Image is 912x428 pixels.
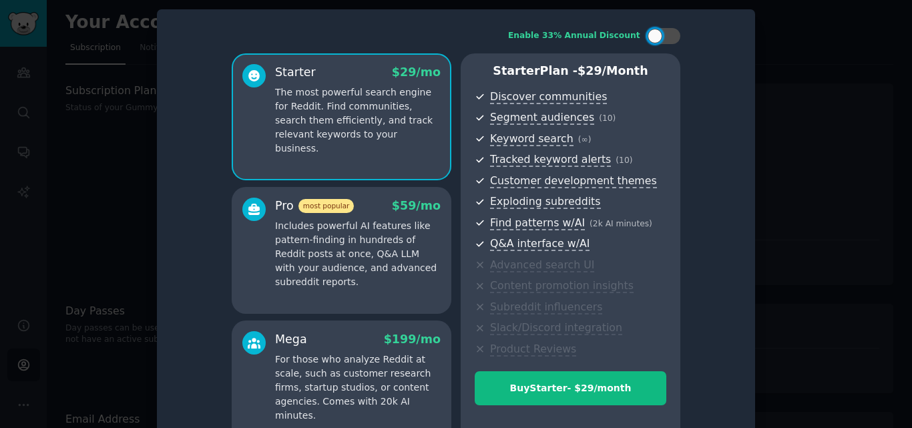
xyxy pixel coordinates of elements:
[392,199,441,212] span: $ 59 /mo
[275,353,441,423] p: For those who analyze Reddit at scale, such as customer research firms, startup studios, or conte...
[490,258,594,272] span: Advanced search UI
[275,219,441,289] p: Includes powerful AI features like pattern-finding in hundreds of Reddit posts at once, Q&A LLM w...
[275,331,307,348] div: Mega
[490,321,622,335] span: Slack/Discord integration
[475,63,666,79] p: Starter Plan -
[490,237,590,251] span: Q&A interface w/AI
[490,195,600,209] span: Exploding subreddits
[490,216,585,230] span: Find patterns w/AI
[475,381,666,395] div: Buy Starter - $ 29 /month
[298,199,355,213] span: most popular
[490,343,576,357] span: Product Reviews
[384,333,441,346] span: $ 199 /mo
[490,279,634,293] span: Content promotion insights
[275,85,441,156] p: The most powerful search engine for Reddit. Find communities, search them efficiently, and track ...
[490,132,574,146] span: Keyword search
[490,300,602,314] span: Subreddit influencers
[275,198,354,214] div: Pro
[475,371,666,405] button: BuyStarter- $29/month
[490,153,611,167] span: Tracked keyword alerts
[490,174,657,188] span: Customer development themes
[578,64,648,77] span: $ 29 /month
[392,65,441,79] span: $ 29 /mo
[490,90,607,104] span: Discover communities
[578,135,592,144] span: ( ∞ )
[490,111,594,125] span: Segment audiences
[599,114,616,123] span: ( 10 )
[275,64,316,81] div: Starter
[590,219,652,228] span: ( 2k AI minutes )
[616,156,632,165] span: ( 10 )
[508,30,640,42] div: Enable 33% Annual Discount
